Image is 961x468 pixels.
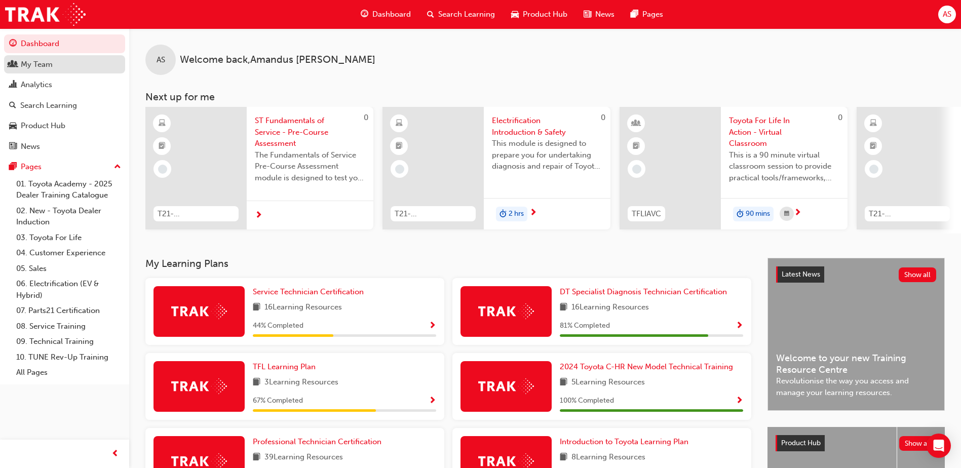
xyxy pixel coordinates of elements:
button: Show all [899,267,937,282]
span: 8 Learning Resources [571,451,645,464]
a: TFL Learning Plan [253,361,320,373]
a: 07. Parts21 Certification [12,303,125,319]
a: 0T21-FOD_HVIS_PREREQElectrification Introduction & SafetyThis module is designed to prepare you f... [382,107,610,229]
span: learningRecordVerb_NONE-icon [632,165,641,174]
span: news-icon [584,8,591,21]
span: Professional Technician Certification [253,437,381,446]
a: 2024 Toyota C-HR New Model Technical Training [560,361,737,373]
span: Electrification Introduction & Safety [492,115,602,138]
a: car-iconProduct Hub [503,4,575,25]
span: next-icon [529,209,537,218]
span: Show Progress [736,322,743,331]
span: Product Hub [781,439,821,447]
span: News [595,9,614,20]
span: Welcome to your new Training Resource Centre [776,353,936,375]
a: Product HubShow all [776,435,937,451]
div: News [21,141,40,152]
span: car-icon [9,122,17,131]
a: 03. Toyota For Life [12,230,125,246]
span: Latest News [782,270,820,279]
span: book-icon [560,451,567,464]
span: Dashboard [372,9,411,20]
a: Dashboard [4,34,125,53]
a: Introduction to Toyota Learning Plan [560,436,693,448]
span: duration-icon [499,208,507,221]
img: Trak [171,303,227,319]
img: Trak [171,378,227,394]
span: guage-icon [361,8,368,21]
button: Show Progress [429,320,436,332]
span: pages-icon [631,8,638,21]
a: 09. Technical Training [12,334,125,349]
button: Pages [4,158,125,176]
span: 2 hrs [509,208,524,220]
h3: Next up for me [129,91,961,103]
a: Service Technician Certification [253,286,368,298]
span: guage-icon [9,40,17,49]
button: Show Progress [736,320,743,332]
span: 2024 Toyota C-HR New Model Technical Training [560,362,733,371]
span: learningResourceType_ELEARNING-icon [396,117,403,130]
span: Pages [642,9,663,20]
span: news-icon [9,142,17,151]
span: calendar-icon [784,208,789,220]
span: 67 % Completed [253,395,303,407]
a: Latest NewsShow allWelcome to your new Training Resource CentreRevolutionise the way you access a... [767,258,945,411]
a: All Pages [12,365,125,380]
a: My Team [4,55,125,74]
span: learningResourceType_ELEARNING-icon [159,117,166,130]
span: next-icon [794,209,801,218]
a: Search Learning [4,96,125,115]
span: 16 Learning Resources [264,301,342,314]
span: learningRecordVerb_NONE-icon [869,165,878,174]
a: 05. Sales [12,261,125,277]
span: T21-FOD_HVIS_PREREQ [395,208,472,220]
img: Trak [478,378,534,394]
img: Trak [478,303,534,319]
span: Service Technician Certification [253,287,364,296]
span: Welcome back , Amandus [PERSON_NAME] [180,54,375,66]
span: Show Progress [429,322,436,331]
span: Search Learning [438,9,495,20]
span: 100 % Completed [560,395,614,407]
span: Introduction to Toyota Learning Plan [560,437,688,446]
a: 0T21-STFOS_PRE_EXAMST Fundamentals of Service - Pre-Course AssessmentThe Fundamentals of Service ... [145,107,373,229]
span: T21-PTFOR_PRE_READ [869,208,946,220]
div: My Team [21,59,53,70]
span: 44 % Completed [253,320,303,332]
a: 04. Customer Experience [12,245,125,261]
span: booktick-icon [633,140,640,153]
span: search-icon [427,8,434,21]
a: 01. Toyota Academy - 2025 Dealer Training Catalogue [12,176,125,203]
span: AS [943,9,951,20]
span: This is a 90 minute virtual classroom session to provide practical tools/frameworks, behaviours a... [729,149,839,184]
span: book-icon [253,451,260,464]
span: learningResourceType_INSTRUCTOR_LED-icon [633,117,640,130]
span: chart-icon [9,81,17,90]
a: News [4,137,125,156]
span: search-icon [9,101,16,110]
span: book-icon [560,301,567,314]
span: Show Progress [429,397,436,406]
span: This module is designed to prepare you for undertaking diagnosis and repair of Toyota & Lexus Ele... [492,138,602,172]
span: Product Hub [523,9,567,20]
span: duration-icon [737,208,744,221]
div: Open Intercom Messenger [927,434,951,458]
span: 0 [838,113,842,122]
a: Trak [5,3,86,26]
div: Search Learning [20,100,77,111]
span: AS [157,54,165,66]
span: people-icon [9,60,17,69]
span: book-icon [253,301,260,314]
span: car-icon [511,8,519,21]
div: Pages [21,161,42,173]
span: 90 mins [746,208,770,220]
span: Show Progress [736,397,743,406]
span: learningResourceType_ELEARNING-icon [870,117,877,130]
a: guage-iconDashboard [353,4,419,25]
button: DashboardMy TeamAnalyticsSearch LearningProduct HubNews [4,32,125,158]
a: pages-iconPages [623,4,671,25]
a: 08. Service Training [12,319,125,334]
span: The Fundamentals of Service Pre-Course Assessment module is designed to test your learning and un... [255,149,365,184]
